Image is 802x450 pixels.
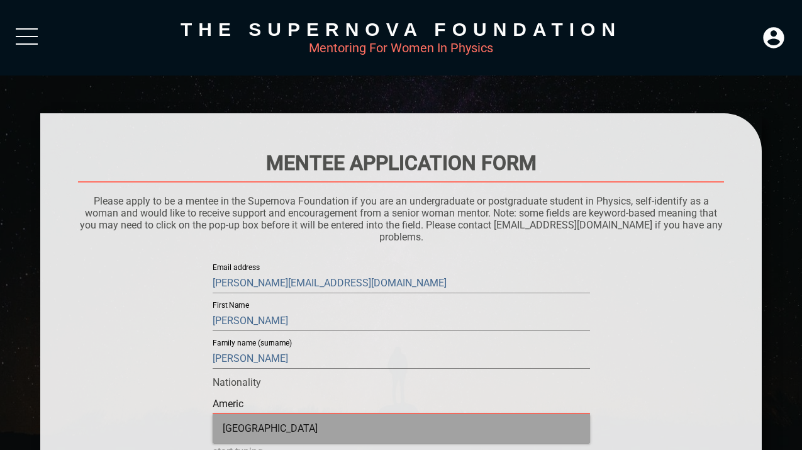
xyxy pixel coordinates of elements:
[213,414,590,443] div: [GEOGRAPHIC_DATA]
[213,264,260,272] label: Email address
[40,40,762,55] div: Mentoring For Women In Physics
[213,340,292,347] label: Family name (surname)
[213,273,590,293] input: Email address
[213,376,590,388] p: Nationality
[213,302,249,310] label: First Name
[213,311,590,331] input: First Name
[78,195,725,243] p: Please apply to be a mentee in the Supernova Foundation if you are an undergraduate or postgradua...
[213,349,590,369] input: Family name (surname)
[40,19,762,40] div: The Supernova Foundation
[213,394,590,414] input: start typing...
[78,151,725,175] h1: Mentee Application Form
